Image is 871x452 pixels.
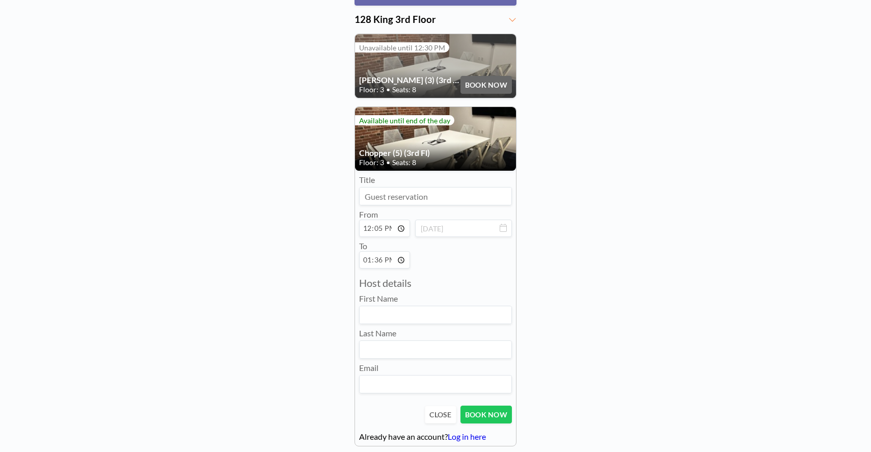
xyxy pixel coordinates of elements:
[359,209,378,219] label: From
[359,116,450,125] span: Available until end of the day
[359,158,384,167] span: Floor: 3
[425,406,456,423] button: CLOSE
[359,432,448,441] span: Already have an account?
[460,76,512,94] button: BOOK NOW
[386,158,390,167] span: •
[355,14,436,25] span: 128 King 3rd Floor
[359,294,398,304] label: First Name
[386,85,390,94] span: •
[392,85,416,94] span: Seats: 8
[359,175,375,185] label: Title
[359,241,367,251] label: To
[359,363,378,373] label: Email
[359,148,512,158] h4: Chopper (5) (3rd Fl)
[460,406,512,423] button: BOOK NOW
[359,328,396,338] label: Last Name
[359,75,460,85] h4: [PERSON_NAME] (3) (3rd Fl)
[359,277,512,289] h3: Host details
[359,43,445,52] span: Unavailable until 12:30 PM
[448,432,486,441] a: Log in here
[360,188,511,205] input: Guest reservation
[359,85,384,94] span: Floor: 3
[392,158,416,167] span: Seats: 8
